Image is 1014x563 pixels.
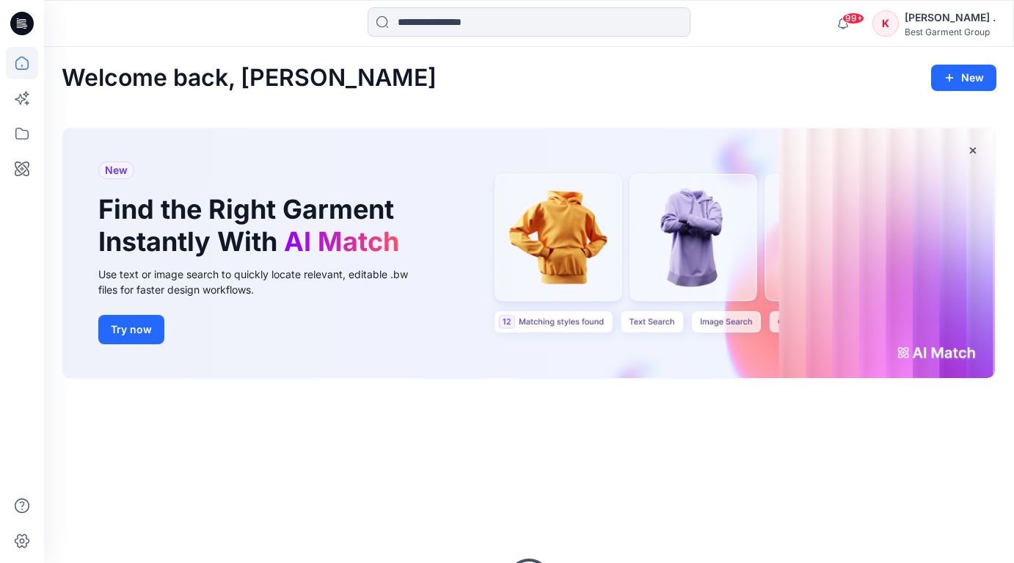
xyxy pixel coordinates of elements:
span: AI Match [284,225,399,258]
h1: Find the Right Garment Instantly With [98,194,406,257]
span: New [105,161,128,179]
div: Best Garment Group [905,26,996,37]
span: 99+ [842,12,864,24]
div: K [872,10,899,37]
div: [PERSON_NAME] . [905,9,996,26]
button: New [931,65,996,91]
button: Try now [98,315,164,344]
div: Use text or image search to quickly locate relevant, editable .bw files for faster design workflows. [98,266,428,297]
h2: Welcome back, [PERSON_NAME] [62,65,437,92]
